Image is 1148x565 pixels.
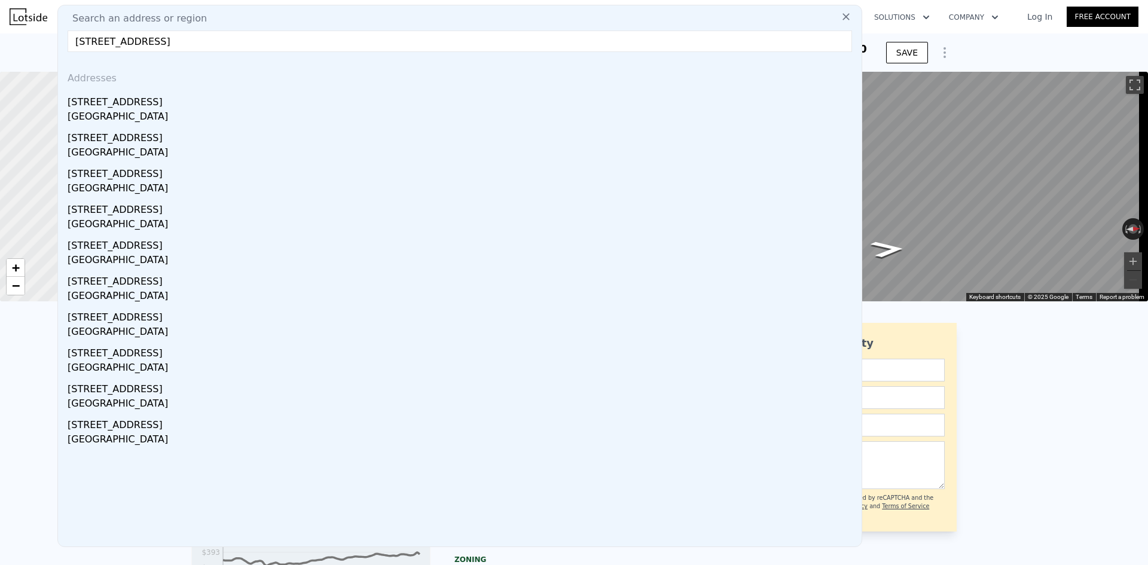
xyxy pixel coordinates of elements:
[882,503,929,509] a: Terms of Service
[63,11,207,26] span: Search an address or region
[807,494,945,520] div: This site is protected by reCAPTCHA and the Google and apply.
[1076,294,1092,300] a: Terms
[939,7,1008,28] button: Company
[68,217,857,234] div: [GEOGRAPHIC_DATA]
[1126,76,1144,94] button: Toggle fullscreen view
[68,361,857,377] div: [GEOGRAPHIC_DATA]
[68,109,857,126] div: [GEOGRAPHIC_DATA]
[1028,294,1068,300] span: © 2025 Google
[969,293,1021,301] button: Keyboard shortcuts
[68,181,857,198] div: [GEOGRAPHIC_DATA]
[68,162,857,181] div: [STREET_ADDRESS]
[454,555,694,564] div: Zoning
[68,253,857,270] div: [GEOGRAPHIC_DATA]
[12,278,20,293] span: −
[68,198,857,217] div: [STREET_ADDRESS]
[68,145,857,162] div: [GEOGRAPHIC_DATA]
[1013,11,1067,23] a: Log In
[1067,7,1138,27] a: Free Account
[856,237,918,261] path: Go North, Faile St
[68,432,857,449] div: [GEOGRAPHIC_DATA]
[68,30,852,52] input: Enter an address, city, region, neighborhood or zip code
[68,325,857,341] div: [GEOGRAPHIC_DATA]
[865,7,939,28] button: Solutions
[886,42,928,63] button: SAVE
[1138,218,1144,240] button: Rotate clockwise
[1124,271,1142,289] button: Zoom out
[68,377,857,396] div: [STREET_ADDRESS]
[1122,224,1144,234] button: Reset the view
[68,306,857,325] div: [STREET_ADDRESS]
[68,126,857,145] div: [STREET_ADDRESS]
[1100,294,1144,300] a: Report a problem
[63,62,857,90] div: Addresses
[7,259,25,277] a: Zoom in
[68,341,857,361] div: [STREET_ADDRESS]
[68,234,857,253] div: [STREET_ADDRESS]
[1122,218,1129,240] button: Rotate counterclockwise
[68,413,857,432] div: [STREET_ADDRESS]
[68,90,857,109] div: [STREET_ADDRESS]
[68,289,857,306] div: [GEOGRAPHIC_DATA]
[68,396,857,413] div: [GEOGRAPHIC_DATA]
[933,41,957,65] button: Show Options
[7,277,25,295] a: Zoom out
[10,8,47,25] img: Lotside
[201,548,220,557] tspan: $393
[68,270,857,289] div: [STREET_ADDRESS]
[1124,252,1142,270] button: Zoom in
[12,260,20,275] span: +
